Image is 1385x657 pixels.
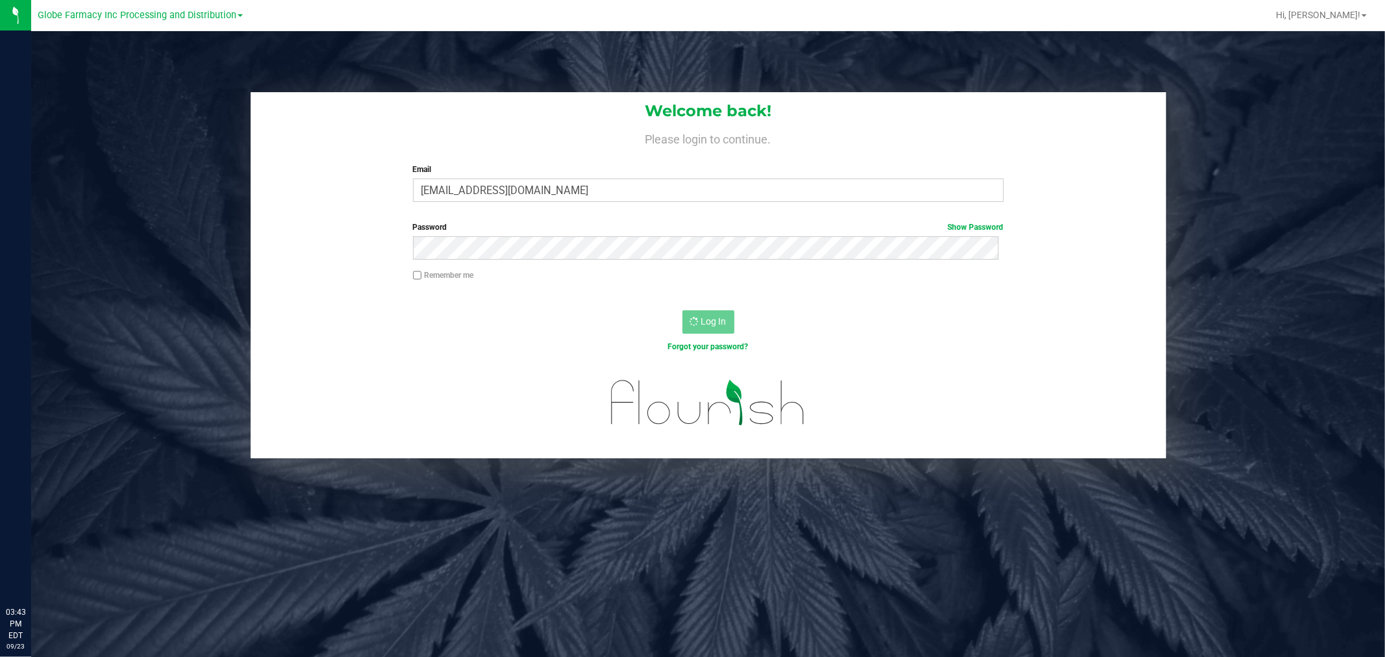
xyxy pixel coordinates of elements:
h1: Welcome back! [251,103,1166,119]
span: Log In [701,316,727,327]
img: flourish_logo.svg [593,366,823,440]
p: 09/23 [6,641,25,651]
a: Forgot your password? [668,342,749,351]
a: Show Password [948,223,1004,232]
label: Remember me [413,269,474,281]
p: 03:43 PM EDT [6,606,25,641]
label: Email [413,164,1004,175]
h4: Please login to continue. [251,130,1166,145]
span: Globe Farmacy Inc Processing and Distribution [38,10,236,21]
span: Hi, [PERSON_NAME]! [1276,10,1360,20]
span: Password [413,223,447,232]
button: Log In [682,310,734,334]
input: Remember me [413,271,422,280]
